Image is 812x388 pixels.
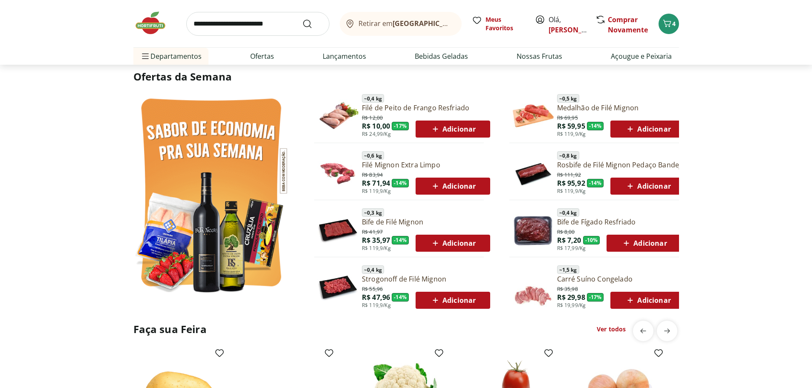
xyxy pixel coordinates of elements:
[250,51,274,61] a: Ofertas
[392,179,409,187] span: - 14 %
[557,265,579,274] span: ~ 1,5 kg
[633,321,653,341] button: previous
[318,267,358,308] img: Principal
[140,46,150,66] button: Menu
[610,292,685,309] button: Adicionar
[430,238,476,248] span: Adicionar
[133,69,679,84] h2: Ofertas da Semana
[362,227,383,236] span: R$ 41,97
[430,295,476,305] span: Adicionar
[557,217,682,227] a: Bife de Fígado Resfriado
[587,122,604,130] span: - 14 %
[557,103,685,112] a: Medalhão de Filé Mignon
[362,265,384,274] span: ~ 0,4 kg
[362,302,391,309] span: R$ 119,9/Kg
[557,302,586,309] span: R$ 19,99/Kg
[362,94,384,103] span: ~ 0,4 kg
[659,14,679,34] button: Carrinho
[362,217,490,227] a: Bife de Filé Mignon
[318,152,358,193] img: Filé Mignon Extra Limpo
[430,181,476,191] span: Adicionar
[415,51,468,61] a: Bebidas Geladas
[517,51,562,61] a: Nossas Frutas
[557,121,585,131] span: R$ 59,95
[362,170,383,178] span: R$ 83,94
[583,236,600,244] span: - 10 %
[358,20,453,27] span: Retirar em
[557,131,586,138] span: R$ 119,9/Kg
[340,12,462,36] button: Retirar em[GEOGRAPHIC_DATA]/[GEOGRAPHIC_DATA]
[611,51,672,61] a: Açougue e Peixaria
[186,12,329,36] input: search
[625,181,670,191] span: Adicionar
[392,122,409,130] span: - 17 %
[549,25,604,34] a: [PERSON_NAME]
[362,160,490,170] a: Filé Mignon Extra Limpo
[133,322,207,336] h2: Faça sua Feira
[557,160,685,170] a: Rosbife de Filé Mignon Pedaço Bandeja
[362,188,391,195] span: R$ 119,9/Kg
[362,208,384,217] span: ~ 0,3 kg
[302,19,323,29] button: Submit Search
[625,295,670,305] span: Adicionar
[430,124,476,134] span: Adicionar
[549,14,587,35] span: Olá,
[587,179,604,187] span: - 14 %
[362,236,390,245] span: R$ 35,97
[610,178,685,195] button: Adicionar
[597,325,626,333] a: Ver todos
[362,274,490,284] a: Strogonoff de Filé Mignon
[557,274,685,284] a: Carré Suíno Congelado
[557,151,579,160] span: ~ 0,8 kg
[557,208,579,217] span: ~ 0,4 kg
[557,188,586,195] span: R$ 119,9/Kg
[557,113,578,121] span: R$ 69,95
[513,210,554,250] img: Bife de Fígado Resfriado
[133,91,289,298] img: Ver todos
[587,293,604,302] span: - 17 %
[362,131,391,138] span: R$ 24,99/Kg
[362,121,390,131] span: R$ 10,00
[557,284,578,293] span: R$ 35,98
[472,15,525,32] a: Meus Favoritos
[392,236,409,244] span: - 14 %
[362,103,490,112] a: Filé de Peito de Frango Resfriado
[362,245,391,252] span: R$ 119,9/Kg
[513,152,554,193] img: Principal
[362,284,383,293] span: R$ 55,96
[416,235,490,252] button: Adicionar
[318,95,358,136] img: Filé de Peito de Frango Resfriado
[392,293,409,302] span: - 14 %
[621,238,667,248] span: Adicionar
[610,121,685,138] button: Adicionar
[557,170,581,178] span: R$ 111,92
[557,293,585,302] span: R$ 29,98
[133,10,176,36] img: Hortifruti
[323,51,366,61] a: Lançamentos
[362,293,390,302] span: R$ 47,96
[607,235,681,252] button: Adicionar
[557,245,586,252] span: R$ 17,99/Kg
[557,236,581,245] span: R$ 7,20
[362,113,383,121] span: R$ 12,00
[416,292,490,309] button: Adicionar
[657,321,677,341] button: next
[557,227,575,236] span: R$ 8,00
[362,151,384,160] span: ~ 0,6 kg
[608,15,648,34] a: Comprar Novamente
[672,20,676,28] span: 4
[140,46,202,66] span: Departamentos
[557,178,585,188] span: R$ 95,92
[513,267,554,308] img: Principal
[416,121,490,138] button: Adicionar
[416,178,490,195] button: Adicionar
[393,19,536,28] b: [GEOGRAPHIC_DATA]/[GEOGRAPHIC_DATA]
[318,210,358,250] img: Principal
[485,15,525,32] span: Meus Favoritos
[557,94,579,103] span: ~ 0,5 kg
[625,124,670,134] span: Adicionar
[362,178,390,188] span: R$ 71,94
